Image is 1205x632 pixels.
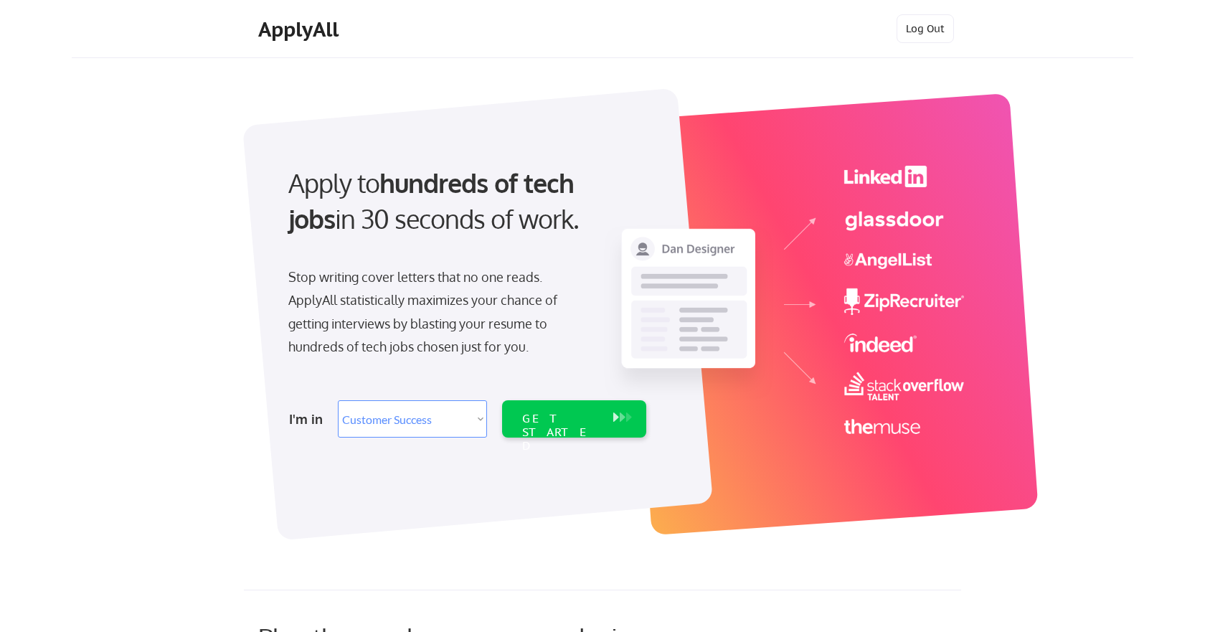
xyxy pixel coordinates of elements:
[289,407,329,430] div: I'm in
[288,165,641,237] div: Apply to in 30 seconds of work.
[288,166,580,235] strong: hundreds of tech jobs
[897,14,954,43] button: Log Out
[288,265,583,359] div: Stop writing cover letters that no one reads. ApplyAll statistically maximizes your chance of get...
[522,412,599,453] div: GET STARTED
[258,17,343,42] div: ApplyAll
